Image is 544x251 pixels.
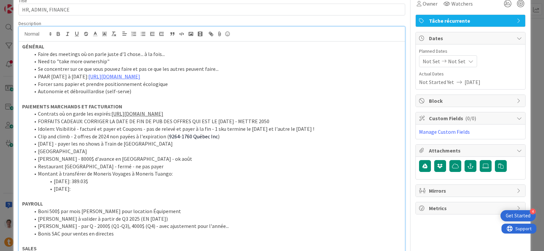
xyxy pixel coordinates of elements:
[30,163,402,170] li: Restaurant [GEOGRAPHIC_DATA] - fermé - ne pas payer
[30,222,402,230] li: [PERSON_NAME] - par Q - 2000$ (Q1-Q3), 4000$ (Q4) - avec ajustement pour l'année...
[30,88,402,95] li: Autonomie et débrouillardise (self-serve)
[429,114,513,122] span: Custom Fields
[22,103,122,110] strong: PAIEMENTS MARCHANDS ET FACTURATION
[429,147,513,154] span: Attachments
[429,187,513,195] span: Mirrors
[30,185,402,193] li: [DATE]:
[30,148,402,155] li: [GEOGRAPHIC_DATA]
[465,115,476,122] span: ( 0/0 )
[465,78,480,86] span: [DATE]
[30,50,402,58] li: Faire des meetings où on parle juste d'1 chose... à la fois...
[419,48,522,55] span: Planned Dates
[30,118,402,125] li: FORFAITS CADEAUX: CORRIGER LA DATE DE FIN DE PUB DES OFFRES QUI EST LE [DATE] - METTRE 2050
[30,215,402,223] li: [PERSON_NAME] à valider à partir de Q3 2025 (EN [DATE])
[38,110,111,117] span: Contrats où on garde les expirés:
[30,80,402,88] li: Forcer sans papier et prendre positionnement écologique
[500,210,536,221] div: Open Get Started checklist, remaining modules: 4
[30,208,402,215] li: Boni 500$ par mois [PERSON_NAME] pour location Équipement
[30,58,402,65] li: Need to "take more ownership"
[14,1,30,9] span: Support
[18,4,405,15] input: type card name here...
[18,20,41,26] span: Description
[30,230,402,237] li: Bonis SAC pour ventes en directes
[30,125,402,133] li: Idolem: Visibilité - facturé et payer et Coupons - pas de relevé et payer à la fin - 1 sku termin...
[429,34,513,42] span: Dates
[111,110,163,117] a: [URL][DOMAIN_NAME]
[30,178,402,185] li: [DATE]: 389.03$
[88,73,140,80] a: [URL][DOMAIN_NAME]
[22,43,44,50] strong: GÉNÉRAL
[530,209,536,214] div: 4
[169,133,218,140] span: 9264-1760 Québec Inc
[429,97,513,105] span: Block
[30,155,402,163] li: [PERSON_NAME] - 8000$ d'avance en [GEOGRAPHIC_DATA] - ok août
[30,73,402,80] li: PAAR [DATE] à [DATE]:
[30,65,402,73] li: Se concentrer sur ce que vous pouvez faire et pas ce que les autres peuvent faire...
[30,140,402,148] li: [DATE] - payer les no shows à Train de [GEOGRAPHIC_DATA]
[419,70,522,77] span: Actual Dates
[30,133,402,140] li: Clip and climb - 2 offres de 2024 non payées à l'expiration ( )
[429,204,513,212] span: Metrics
[419,128,470,135] a: Manage Custom Fields
[30,170,402,178] li: Montant à transférer de Moneris Voyages à Moneris Tuango:
[506,212,530,219] div: Get Started
[423,57,440,65] span: Not Set
[419,78,454,86] span: Not Started Yet
[429,17,513,25] span: Tâche récurrente
[22,200,43,207] strong: PAYROLL
[448,57,466,65] span: Not Set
